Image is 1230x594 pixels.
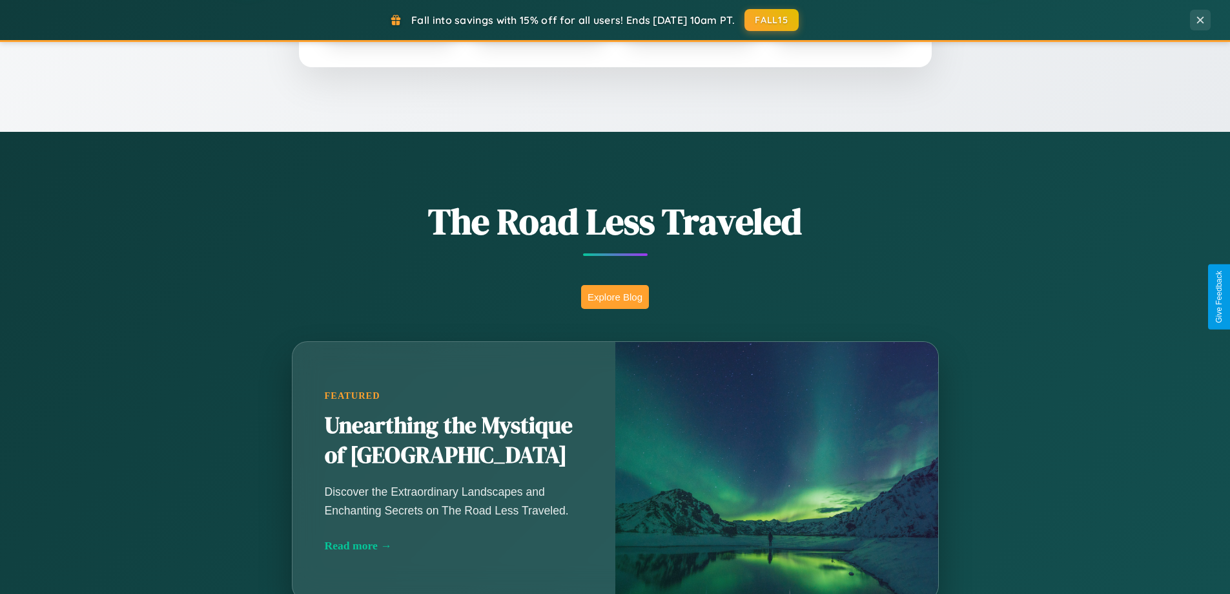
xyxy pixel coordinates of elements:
p: Discover the Extraordinary Landscapes and Enchanting Secrets on The Road Less Traveled. [325,483,583,519]
button: Explore Blog [581,285,649,309]
button: FALL15 [744,9,799,31]
h2: Unearthing the Mystique of [GEOGRAPHIC_DATA] [325,411,583,471]
h1: The Road Less Traveled [228,196,1003,246]
span: Fall into savings with 15% off for all users! Ends [DATE] 10am PT. [411,14,735,27]
div: Read more → [325,539,583,553]
div: Featured [325,390,583,401]
div: Give Feedback [1215,271,1224,323]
